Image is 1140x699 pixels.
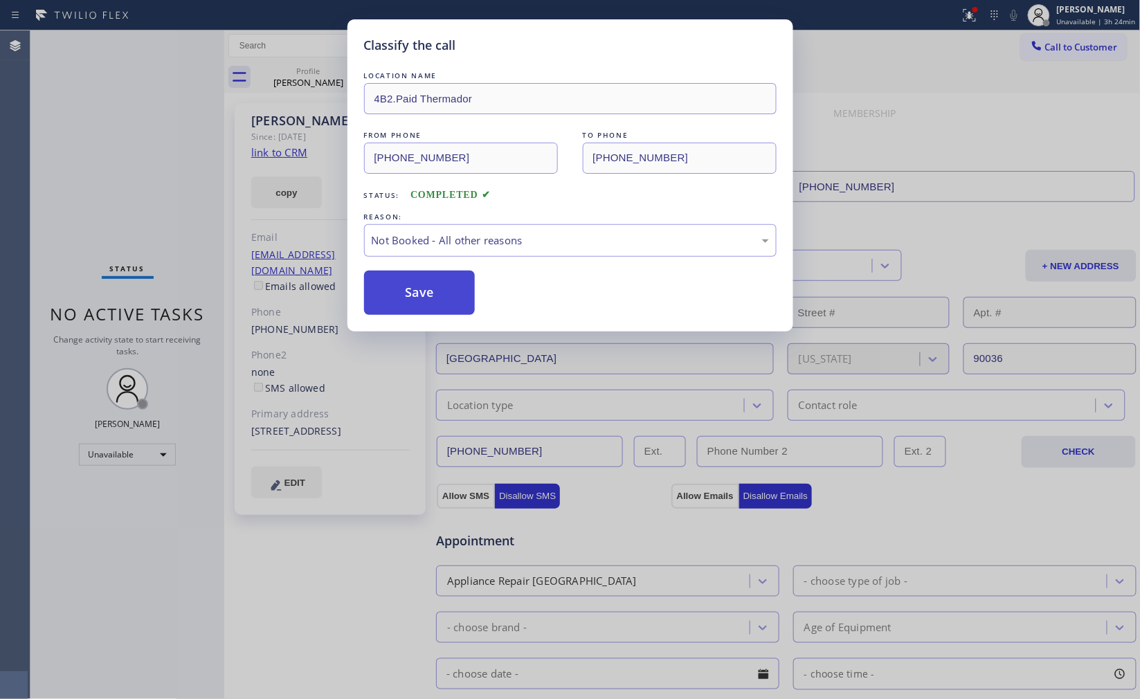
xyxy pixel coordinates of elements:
[364,128,558,143] div: FROM PHONE
[364,36,456,55] h5: Classify the call
[364,190,400,200] span: Status:
[364,271,476,315] button: Save
[364,143,558,174] input: From phone
[364,210,777,224] div: REASON:
[583,128,777,143] div: TO PHONE
[372,233,769,248] div: Not Booked - All other reasons
[410,190,491,200] span: COMPLETED
[364,69,777,83] div: LOCATION NAME
[583,143,777,174] input: To phone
